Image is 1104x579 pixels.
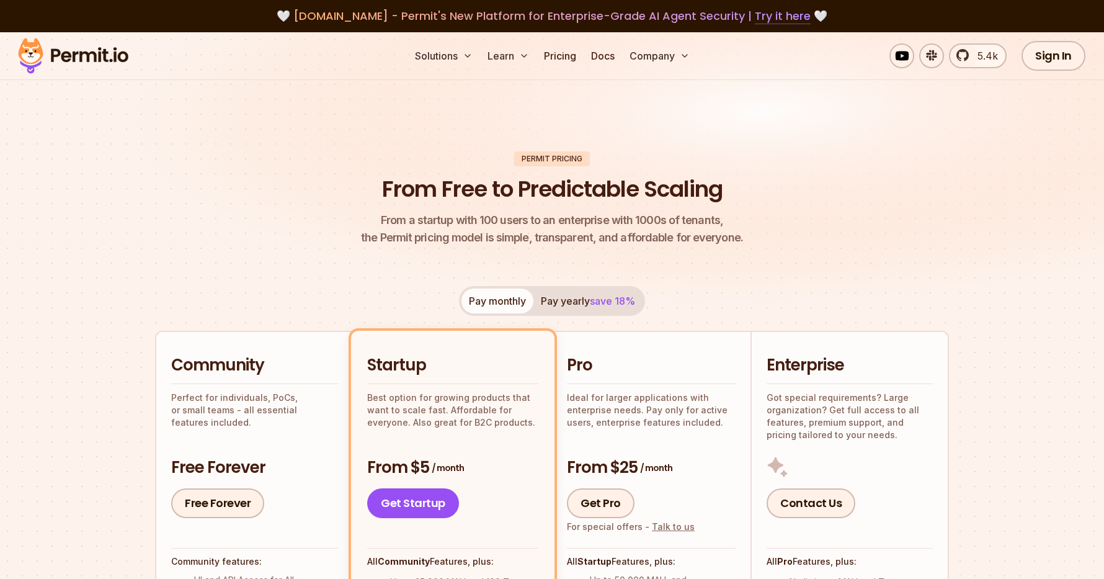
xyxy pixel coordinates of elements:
h3: From $5 [367,457,538,479]
button: Learn [483,43,534,68]
p: Perfect for individuals, PoCs, or small teams - all essential features included. [171,392,339,429]
strong: Startup [577,556,612,567]
h3: Free Forever [171,457,339,479]
img: Permit logo [12,35,134,77]
p: Got special requirements? Large organization? Get full access to all features, premium support, a... [767,392,933,441]
p: Ideal for larger applications with enterprise needs. Pay only for active users, enterprise featur... [567,392,736,429]
div: 🤍 🤍 [30,7,1074,25]
span: [DOMAIN_NAME] - Permit's New Platform for Enterprise-Grade AI Agent Security | [293,8,811,24]
h2: Pro [567,354,736,377]
button: Pay yearlysave 18% [533,289,643,313]
span: / month [432,462,464,474]
button: Company [625,43,695,68]
h2: Startup [367,354,538,377]
a: Talk to us [652,521,695,532]
a: Docs [586,43,620,68]
p: the Permit pricing model is simple, transparent, and affordable for everyone. [361,212,743,246]
div: For special offers - [567,521,695,533]
span: 5.4k [970,48,998,63]
a: Get Startup [367,488,459,518]
strong: Pro [777,556,793,567]
strong: Community [378,556,430,567]
span: From a startup with 100 users to an enterprise with 1000s of tenants, [361,212,743,229]
a: Sign In [1022,41,1085,71]
a: Pricing [539,43,581,68]
h2: Community [171,354,339,377]
a: Free Forever [171,488,264,518]
a: Contact Us [767,488,855,518]
button: Solutions [410,43,478,68]
div: Permit Pricing [514,151,590,166]
h3: From $25 [567,457,736,479]
h2: Enterprise [767,354,933,377]
a: 5.4k [949,43,1007,68]
a: Get Pro [567,488,634,518]
h4: All Features, plus: [767,555,933,568]
h4: Community features: [171,555,339,568]
span: save 18% [590,295,635,307]
span: / month [640,462,672,474]
h1: From Free to Predictable Scaling [382,174,723,205]
a: Try it here [755,8,811,24]
h4: All Features, plus: [567,555,736,568]
h4: All Features, plus: [367,555,538,568]
p: Best option for growing products that want to scale fast. Affordable for everyone. Also great for... [367,392,538,429]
